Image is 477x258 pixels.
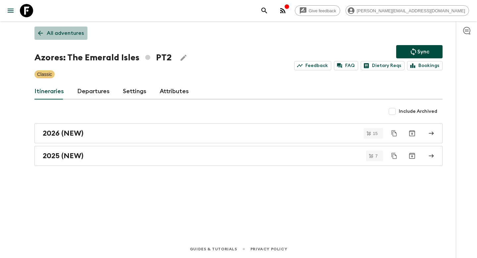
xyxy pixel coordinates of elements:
[361,61,404,70] a: Dietary Reqs
[34,123,443,143] a: 2026 (NEW)
[34,146,443,166] a: 2025 (NEW)
[294,61,331,70] a: Feedback
[177,51,190,64] button: Edit Adventure Title
[405,149,419,162] button: Archive
[371,154,382,158] span: 7
[396,45,443,58] button: Sync adventure departures to the booking engine
[388,150,400,162] button: Duplicate
[160,84,189,99] a: Attributes
[345,5,469,16] div: [PERSON_NAME][EMAIL_ADDRESS][DOMAIN_NAME]
[258,4,271,17] button: search adventures
[405,127,419,140] button: Archive
[305,8,340,13] span: Give feedback
[353,8,469,13] span: [PERSON_NAME][EMAIL_ADDRESS][DOMAIN_NAME]
[123,84,146,99] a: Settings
[37,71,52,78] p: Classic
[388,127,400,139] button: Duplicate
[190,245,237,253] a: Guides & Tutorials
[43,152,83,160] h2: 2025 (NEW)
[43,129,83,138] h2: 2026 (NEW)
[34,84,64,99] a: Itineraries
[47,29,84,37] p: All adventures
[295,5,340,16] a: Give feedback
[4,4,17,17] button: menu
[34,51,172,64] h1: Azores: The Emerald Isles PT2
[407,61,443,70] a: Bookings
[417,48,429,56] p: Sync
[34,27,87,40] a: All adventures
[77,84,110,99] a: Departures
[369,131,382,136] span: 15
[334,61,358,70] a: FAQ
[399,108,437,115] span: Include Archived
[250,245,287,253] a: Privacy Policy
